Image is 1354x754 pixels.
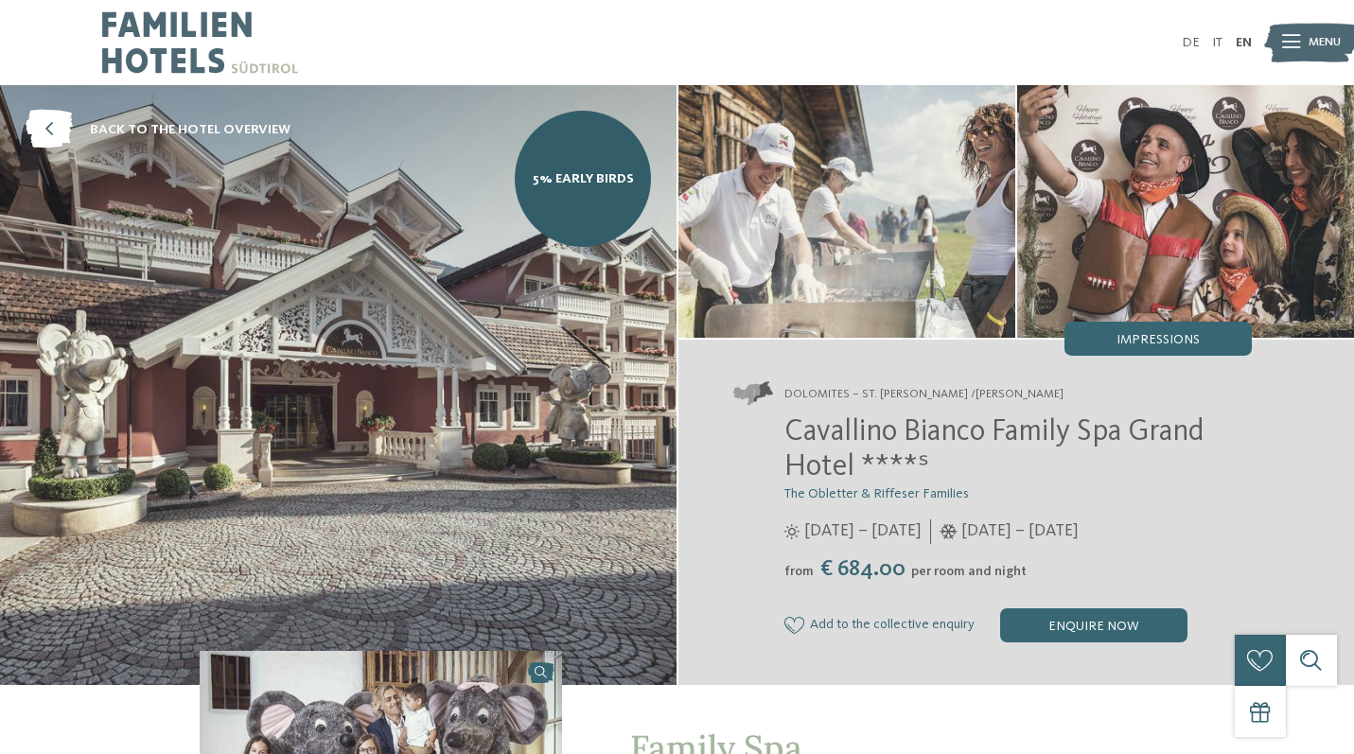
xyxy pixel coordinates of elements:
[784,487,969,500] span: The Obletter & Riffeser Families
[784,417,1204,483] span: Cavallino Bianco Family Spa Grand Hotel ****ˢ
[1117,333,1200,346] span: Impressions
[1000,608,1187,642] div: enquire now
[961,519,1079,543] span: [DATE] – [DATE]
[1212,36,1222,49] a: IT
[1309,34,1341,51] span: Menu
[515,111,651,247] a: 5% Early Birds
[810,618,975,633] span: Add to the collective enquiry
[1182,36,1200,49] a: DE
[1236,36,1252,49] a: EN
[678,85,1015,338] img: The family hotel in St. Ulrich in Val Gardena/Gröden for being perfectly happy
[940,524,958,539] i: Opening times in winter
[784,565,814,578] span: from
[533,169,634,188] span: 5% Early Birds
[784,386,1064,403] span: Dolomites – St. [PERSON_NAME] /[PERSON_NAME]
[90,120,290,139] span: back to the hotel overview
[784,524,800,539] i: Opening times in summer
[816,558,909,581] span: € 684.00
[911,565,1027,578] span: per room and night
[26,111,290,149] a: back to the hotel overview
[804,519,922,543] span: [DATE] – [DATE]
[1017,85,1354,338] img: The family hotel in St. Ulrich in Val Gardena/Gröden for being perfectly happy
